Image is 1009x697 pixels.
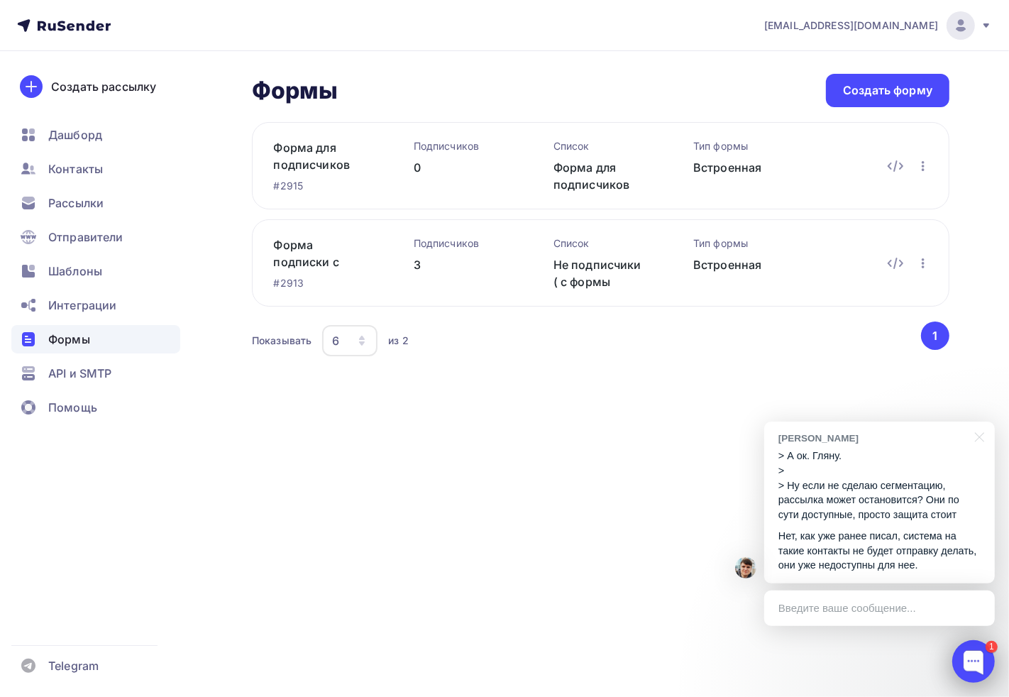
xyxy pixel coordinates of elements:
[778,529,981,573] p: Нет, как уже ранее писал, система на такие контакты не будет отправку делать, они уже недоступны ...
[553,256,648,290] div: Не подписчики ( с формы подписки сюда падают)
[274,276,368,290] div: #2913
[252,334,311,348] div: Показывать
[764,11,992,40] a: [EMAIL_ADDRESS][DOMAIN_NAME]
[414,256,508,273] div: 3
[553,236,648,251] div: Список
[693,139,788,153] div: Тип формы
[48,331,90,348] span: Формы
[274,236,368,270] a: Форма подписки с сайта не подписчики
[332,332,339,349] div: 6
[843,82,932,99] div: Создать форму
[11,189,180,217] a: Рассылки
[388,334,409,348] div: из 2
[921,322,949,350] button: Go to page 1
[48,297,116,314] span: Интеграции
[252,77,338,105] h2: Формы
[11,155,180,183] a: Контакты
[986,641,998,653] div: 1
[11,223,180,251] a: Отправители
[321,324,378,357] button: 6
[693,159,788,176] div: Встроенная
[778,432,966,445] div: [PERSON_NAME]
[553,139,648,153] div: Список
[48,160,103,177] span: Контакты
[274,179,368,193] div: #2915
[735,557,756,578] img: Илья С.
[414,236,508,251] div: Подписчиков
[48,194,104,212] span: Рассылки
[919,322,950,350] ul: Pagination
[693,256,788,273] div: Встроенная
[48,365,111,382] span: API и SMTP
[414,159,508,176] div: 0
[414,139,508,153] div: Подписчиков
[764,18,938,33] span: [EMAIL_ADDRESS][DOMAIN_NAME]
[51,78,156,95] div: Создать рассылку
[11,121,180,149] a: Дашборд
[693,236,788,251] div: Тип формы
[11,325,180,353] a: Формы
[48,126,102,143] span: Дашборд
[553,159,648,193] div: Форма для подписчиков для подтверждения подписки
[48,229,123,246] span: Отправители
[48,263,102,280] span: Шаблоны
[48,399,97,416] span: Помощь
[778,449,981,522] p: > А ок. Гляну. > > Ну если не сделаю сегментацию, рассылка может остановится? Они по сути доступн...
[48,657,99,674] span: Telegram
[274,139,368,173] a: Форма для подписчиков для подтверждентя
[764,591,995,626] div: Введите ваше сообщение...
[11,257,180,285] a: Шаблоны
